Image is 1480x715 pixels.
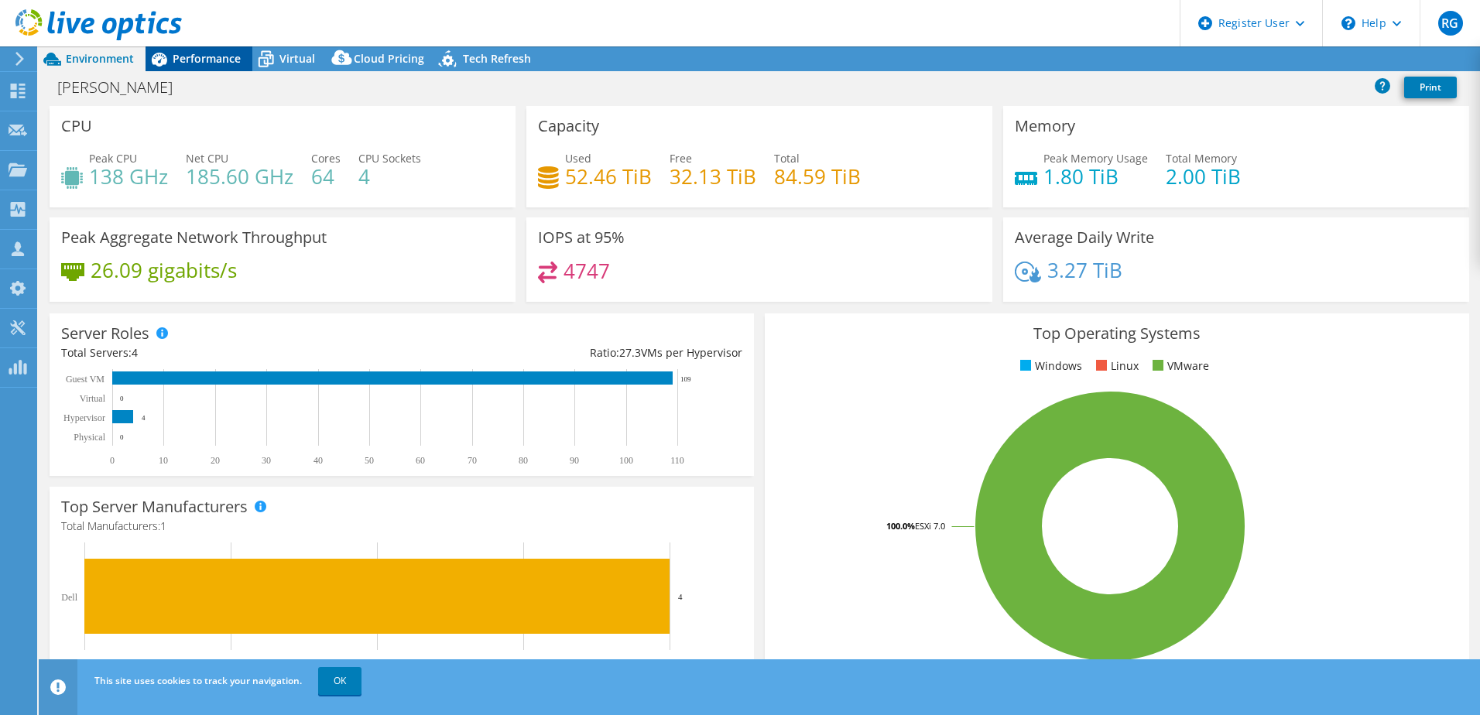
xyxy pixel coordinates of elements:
li: Windows [1016,357,1082,375]
h4: 84.59 TiB [774,168,861,185]
span: CPU Sockets [358,151,421,166]
span: Virtual [279,51,315,66]
text: Physical [74,432,105,443]
h4: 52.46 TiB [565,168,652,185]
h3: Memory [1015,118,1075,135]
li: VMware [1149,357,1209,375]
text: 110 [670,455,684,466]
h1: [PERSON_NAME] [50,79,197,96]
span: RG [1438,11,1463,36]
h4: 185.60 GHz [186,168,293,185]
span: 27.3 [619,345,641,360]
text: 10 [159,455,168,466]
span: Peak Memory Usage [1043,151,1148,166]
text: Hypervisor [63,412,105,423]
text: Guest VM [66,374,104,385]
span: 4 [132,345,138,360]
h4: 26.09 gigabits/s [91,262,237,279]
text: 80 [519,455,528,466]
h4: 1.80 TiB [1043,168,1148,185]
text: 70 [468,455,477,466]
text: Dell [61,592,77,603]
h3: IOPS at 95% [538,229,625,246]
span: Peak CPU [89,151,137,166]
h4: 3.27 TiB [1047,262,1122,279]
div: Ratio: VMs per Hypervisor [402,344,742,361]
span: Used [565,151,591,166]
h3: Average Daily Write [1015,229,1154,246]
h3: Server Roles [61,325,149,342]
text: 50 [365,455,374,466]
text: 100 [619,455,633,466]
text: 0 [110,455,115,466]
h3: Top Server Manufacturers [61,498,248,515]
span: Tech Refresh [463,51,531,66]
a: OK [318,667,361,695]
h4: 138 GHz [89,168,168,185]
h3: Peak Aggregate Network Throughput [61,229,327,246]
svg: \n [1341,16,1355,30]
text: 60 [416,455,425,466]
span: Net CPU [186,151,228,166]
text: Virtual [80,393,106,404]
h4: 4747 [564,262,610,279]
text: 90 [570,455,579,466]
h4: 32.13 TiB [670,168,756,185]
h3: Capacity [538,118,599,135]
a: Print [1404,77,1457,98]
tspan: ESXi 7.0 [915,520,945,532]
h3: Top Operating Systems [776,325,1458,342]
span: Cloud Pricing [354,51,424,66]
text: 4 [678,592,683,601]
span: This site uses cookies to track your navigation. [94,674,302,687]
span: 1 [160,518,166,533]
text: 4 [142,414,146,422]
div: Total Servers: [61,344,402,361]
text: 0 [120,433,124,441]
span: Performance [173,51,241,66]
text: 20 [211,455,220,466]
text: 109 [680,375,691,383]
text: 30 [262,455,271,466]
span: Cores [311,151,341,166]
text: 0 [120,395,124,402]
h4: Total Manufacturers: [61,518,742,535]
span: Free [670,151,692,166]
tspan: 100.0% [886,520,915,532]
span: Environment [66,51,134,66]
h3: CPU [61,118,92,135]
span: Total Memory [1166,151,1237,166]
li: Linux [1092,357,1139,375]
h4: 64 [311,168,341,185]
h4: 4 [358,168,421,185]
h4: 2.00 TiB [1166,168,1241,185]
text: 40 [313,455,323,466]
span: Total [774,151,800,166]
